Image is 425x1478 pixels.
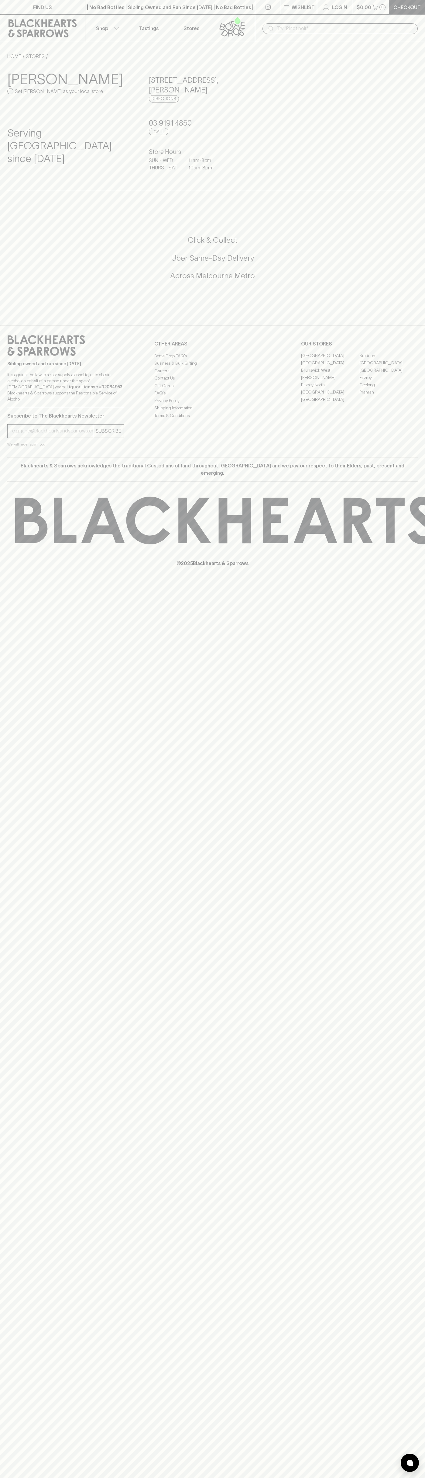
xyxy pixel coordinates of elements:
p: OUR STORES [301,340,418,347]
p: Checkout [393,4,421,11]
a: Directions [149,95,179,102]
p: It is against the law to sell or supply alcohol to, or to obtain alcohol on behalf of a person un... [7,372,124,402]
p: Sibling owned and run since [DATE] [7,361,124,367]
p: Blackhearts & Sparrows acknowledges the traditional Custodians of land throughout [GEOGRAPHIC_DAT... [12,462,413,477]
a: Bottle Drop FAQ's [154,352,271,359]
p: Wishlist [292,4,315,11]
h5: 03 9191 4850 [149,118,276,128]
a: [GEOGRAPHIC_DATA] [359,367,418,374]
p: Set [PERSON_NAME] as your local store [15,88,103,95]
p: Login [332,4,347,11]
button: Shop [85,15,128,42]
p: 11am - 8pm [188,157,219,164]
div: Call to action block [7,211,418,313]
input: e.g. jane@blackheartsandsparrows.com.au [12,426,93,436]
a: Fitzroy [359,374,418,381]
a: Prahran [359,389,418,396]
a: Privacy Policy [154,397,271,404]
p: Tastings [139,25,159,32]
button: SUBSCRIBE [93,425,124,438]
a: Careers [154,367,271,374]
p: FIND US [33,4,52,11]
a: Tastings [128,15,170,42]
h4: Serving [GEOGRAPHIC_DATA] since [DATE] [7,127,134,165]
a: Brunswick West [301,367,359,374]
p: 10am - 8pm [188,164,219,171]
p: SUBSCRIBE [96,427,121,435]
p: SUN - WED [149,157,179,164]
img: bubble-icon [407,1460,413,1466]
a: [PERSON_NAME] [301,374,359,381]
a: Call [149,128,168,135]
a: [GEOGRAPHIC_DATA] [301,396,359,403]
h5: Uber Same-Day Delivery [7,253,418,263]
a: STORES [26,54,45,59]
a: HOME [7,54,21,59]
p: We will never spam you [7,441,124,447]
a: Contact Us [154,375,271,382]
a: FAQ's [154,390,271,397]
p: THURS - SAT [149,164,179,171]
strong: Liquor License #32064953 [67,384,122,389]
h5: Click & Collect [7,235,418,245]
a: [GEOGRAPHIC_DATA] [301,352,359,359]
h3: [PERSON_NAME] [7,71,134,88]
a: [GEOGRAPHIC_DATA] [359,359,418,367]
a: Stores [170,15,213,42]
input: Try "Pinot noir" [277,24,413,33]
p: $0.00 [357,4,371,11]
h5: Across Melbourne Metro [7,271,418,281]
a: Business & Bulk Gifting [154,360,271,367]
h5: [STREET_ADDRESS] , [PERSON_NAME] [149,75,276,95]
h6: Store Hours [149,147,276,157]
a: Gift Cards [154,382,271,389]
a: Shipping Information [154,404,271,412]
a: [GEOGRAPHIC_DATA] [301,389,359,396]
a: Geelong [359,381,418,389]
p: 0 [381,5,384,9]
a: Braddon [359,352,418,359]
a: Fitzroy North [301,381,359,389]
p: OTHER AREAS [154,340,271,347]
a: [GEOGRAPHIC_DATA] [301,359,359,367]
p: Shop [96,25,108,32]
p: Subscribe to The Blackhearts Newsletter [7,412,124,419]
a: Terms & Conditions [154,412,271,419]
p: Stores [183,25,199,32]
